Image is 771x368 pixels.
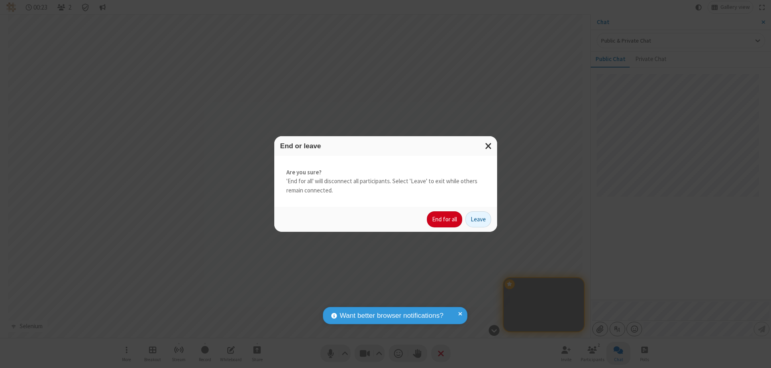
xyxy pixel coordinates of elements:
strong: Are you sure? [286,168,485,177]
button: End for all [427,211,462,227]
div: 'End for all' will disconnect all participants. Select 'Leave' to exit while others remain connec... [274,156,497,207]
button: Leave [465,211,491,227]
h3: End or leave [280,142,491,150]
span: Want better browser notifications? [340,311,443,321]
button: Close modal [480,136,497,156]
